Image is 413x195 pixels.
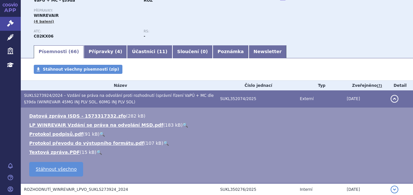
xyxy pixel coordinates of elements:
[29,150,80,155] a: Textová zpráva.PDF
[163,141,169,146] a: 🔍
[344,81,387,90] th: Zveřejněno
[29,122,407,128] li: ( )
[34,13,59,18] span: WINREVAIR
[213,45,249,58] a: Poznámka
[29,131,407,137] li: ( )
[34,9,254,13] p: Přípravky:
[34,65,122,74] a: Stáhnout všechny písemnosti (zip)
[84,45,127,58] a: Přípravky (4)
[29,162,83,177] a: Stáhnout všechno
[29,113,407,119] li: ( )
[182,122,188,128] a: 🔍
[217,90,297,108] td: SUKL352074/2025
[34,45,84,58] a: Písemnosti (66)
[29,149,407,155] li: ( )
[387,81,413,90] th: Detail
[29,132,83,137] a: Protokol podpisů.pdf
[117,49,120,54] span: 4
[217,81,297,90] th: Číslo jednací
[249,45,287,58] a: Newsletter
[146,141,162,146] span: 107 kB
[300,97,314,101] span: Externí
[29,122,163,128] a: LP WINREVAIR Vzdání se práva na odvolání MSD.pdf
[85,132,98,137] span: 91 kB
[391,186,398,193] button: detail
[127,45,172,58] a: Účastníci (11)
[344,90,387,108] td: [DATE]
[297,81,344,90] th: Typ
[34,34,54,39] strong: SOTATERCEPT
[144,34,145,39] strong: -
[203,49,206,54] span: 0
[81,150,94,155] span: 15 kB
[99,132,105,137] a: 🔍
[24,187,128,192] span: ROZHODNUTÍ_WINREVAIR_LPVO_SUKLS273924_2024
[377,84,382,88] abbr: (?)
[300,187,313,192] span: Interní
[70,49,77,54] span: 66
[24,93,214,104] span: SUKLS273924/2024 – Vzdání se práva na odvolání proti rozhodnutí (správní řízení VaPÚ + MC dle §39...
[34,19,54,24] span: (4 balení)
[29,140,407,146] li: ( )
[34,29,137,33] p: ATC:
[96,150,102,155] a: 🔍
[29,141,144,146] a: Protokol převodu do výstupního formátu.pdf
[159,49,165,54] span: 11
[21,81,217,90] th: Název
[165,122,181,128] span: 183 kB
[43,67,119,72] span: Stáhnout všechny písemnosti (zip)
[144,29,247,33] p: RS:
[128,113,144,119] span: 282 kB
[391,95,398,103] button: detail
[29,113,126,119] a: Datová zpráva ISDS - 1573317332.zfo
[172,45,213,58] a: Sloučení (0)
